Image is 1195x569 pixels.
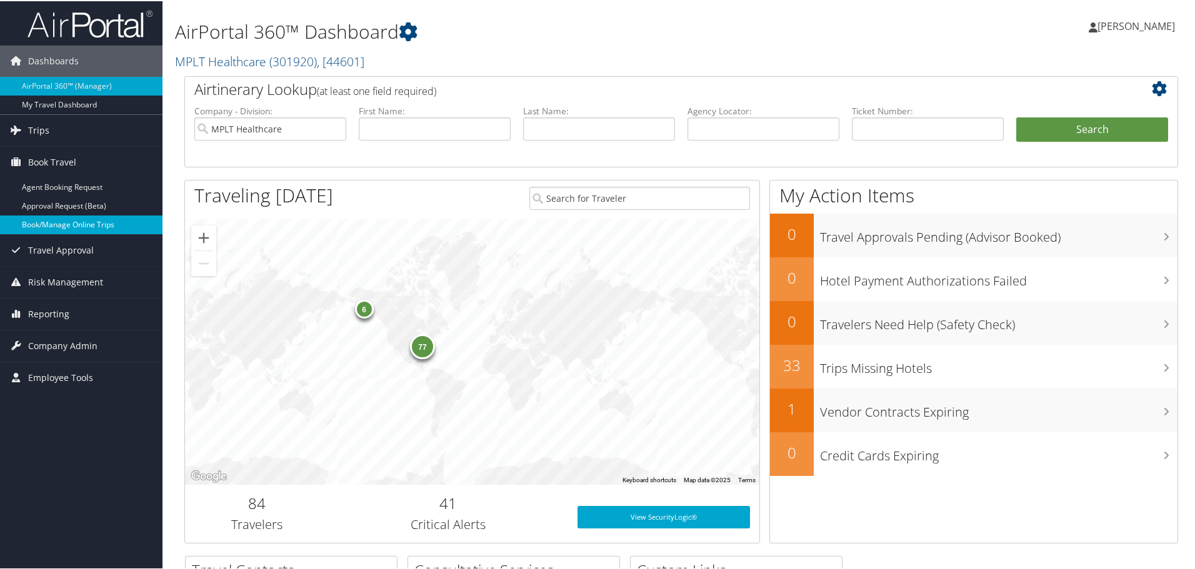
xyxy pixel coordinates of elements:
[770,181,1177,207] h1: My Action Items
[687,104,839,116] label: Agency Locator:
[194,181,333,207] h1: Traveling [DATE]
[194,104,346,116] label: Company - Division:
[1016,116,1168,141] button: Search
[770,310,814,331] h2: 0
[317,83,436,97] span: (at least one field required)
[770,387,1177,431] a: 1Vendor Contracts Expiring
[770,354,814,375] h2: 33
[338,492,559,513] h2: 41
[770,397,814,418] h2: 1
[359,104,511,116] label: First Name:
[28,44,79,76] span: Dashboards
[28,114,49,145] span: Trips
[622,475,676,483] button: Keyboard shortcuts
[820,396,1177,420] h3: Vendor Contracts Expiring
[27,8,152,37] img: airportal-logo.png
[770,266,814,287] h2: 0
[175,17,850,44] h1: AirPortal 360™ Dashboard
[269,52,317,69] span: ( 301920 )
[1097,18,1175,32] span: [PERSON_NAME]
[738,475,756,482] a: Terms (opens in new tab)
[820,440,1177,463] h3: Credit Cards Expiring
[684,475,731,482] span: Map data ©2025
[820,309,1177,332] h3: Travelers Need Help (Safety Check)
[354,299,373,317] div: 6
[529,186,750,209] input: Search for Traveler
[175,52,364,69] a: MPLT Healthcare
[191,224,216,249] button: Zoom in
[410,333,435,358] div: 77
[28,329,97,360] span: Company Admin
[338,515,559,532] h3: Critical Alerts
[820,352,1177,376] h3: Trips Missing Hotels
[28,234,94,265] span: Travel Approval
[194,492,319,513] h2: 84
[191,250,216,275] button: Zoom out
[194,515,319,532] h3: Travelers
[1089,6,1187,44] a: [PERSON_NAME]
[820,221,1177,245] h3: Travel Approvals Pending (Advisor Booked)
[770,344,1177,387] a: 33Trips Missing Hotels
[28,146,76,177] span: Book Travel
[770,431,1177,475] a: 0Credit Cards Expiring
[317,52,364,69] span: , [ 44601 ]
[770,222,814,244] h2: 0
[770,441,814,462] h2: 0
[28,361,93,392] span: Employee Tools
[770,300,1177,344] a: 0Travelers Need Help (Safety Check)
[820,265,1177,289] h3: Hotel Payment Authorizations Failed
[188,467,229,483] a: Open this area in Google Maps (opens a new window)
[194,77,1086,99] h2: Airtinerary Lookup
[28,297,69,329] span: Reporting
[188,467,229,483] img: Google
[770,256,1177,300] a: 0Hotel Payment Authorizations Failed
[577,505,750,527] a: View SecurityLogic®
[28,265,103,297] span: Risk Management
[770,212,1177,256] a: 0Travel Approvals Pending (Advisor Booked)
[852,104,1004,116] label: Ticket Number:
[523,104,675,116] label: Last Name:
